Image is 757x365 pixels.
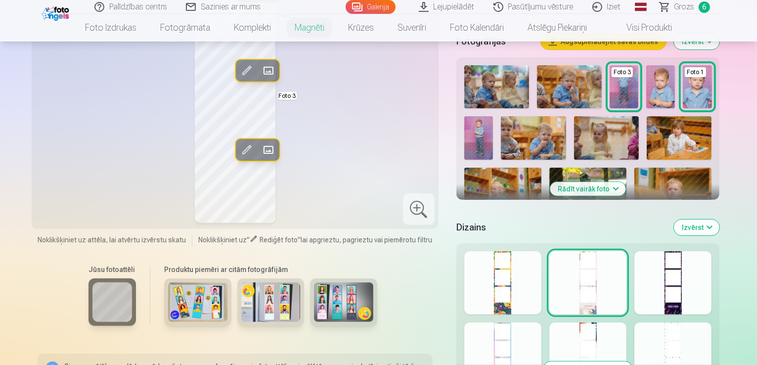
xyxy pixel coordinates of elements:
span: " [247,236,250,244]
a: Suvenīri [386,14,438,42]
img: /fa1 [42,4,72,21]
span: Noklikšķiniet uz attēla, lai atvērtu izvērstu skatu [38,235,186,245]
div: Foto 1 [685,67,706,77]
h5: Dizains [456,221,667,234]
span: Rediģēt foto [260,236,298,244]
span: 6 [699,1,710,13]
button: Rādīt vairāk foto [550,182,626,196]
button: Izvērst [674,220,719,235]
a: Krūzes [336,14,386,42]
a: Visi produkti [599,14,684,42]
h6: Produktu piemēri ar citām fotogrāfijām [160,265,381,274]
span: lai apgrieztu, pagrieztu vai piemērotu filtru [301,236,432,244]
div: Foto 3 [612,67,633,77]
span: " [298,236,301,244]
a: Foto kalendāri [438,14,516,42]
a: Magnēti [283,14,336,42]
button: Augšupielādējiet savas bildes [541,34,666,49]
h6: Jūsu fotoattēli [89,265,136,274]
a: Foto izdrukas [73,14,148,42]
a: Atslēgu piekariņi [516,14,599,42]
span: Grozs [674,1,695,13]
a: Komplekti [222,14,283,42]
h5: Fotogrāfijas [456,35,534,48]
span: Noklikšķiniet uz [198,236,247,244]
a: Fotogrāmata [148,14,222,42]
button: Izvērst [674,34,719,49]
